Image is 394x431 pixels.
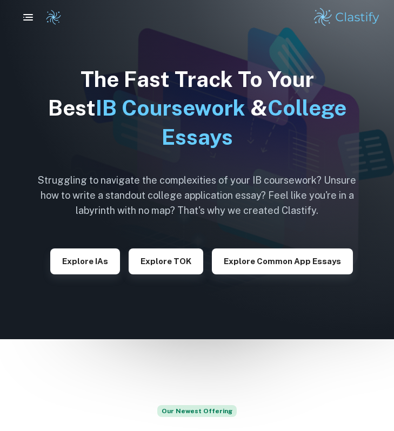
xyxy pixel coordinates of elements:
[212,248,353,274] button: Explore Common App essays
[50,255,120,266] a: Explore IAs
[30,173,365,218] h6: Struggling to navigate the complexities of your IB coursework? Unsure how to write a standout col...
[312,6,381,28] img: Clastify logo
[162,95,346,149] span: College Essays
[212,255,353,266] a: Explore Common App essays
[96,95,245,120] span: IB Coursework
[30,65,365,151] h1: The Fast Track To Your Best &
[129,255,203,266] a: Explore TOK
[50,248,120,274] button: Explore IAs
[129,248,203,274] button: Explore TOK
[157,405,237,417] span: Our Newest Offering
[39,9,62,25] a: Clastify logo
[45,9,62,25] img: Clastify logo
